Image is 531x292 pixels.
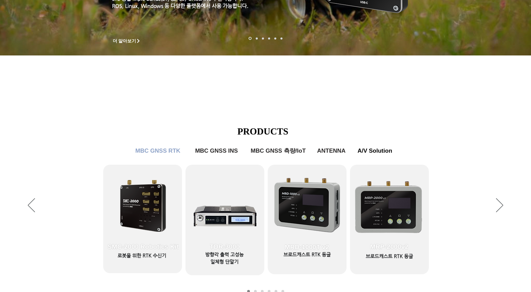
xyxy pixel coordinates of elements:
a: 측량 IoT [262,37,264,39]
iframe: Wix Chat [452,263,531,292]
span: PRODUCTS [238,126,289,137]
span: MRD-1000T v2 [285,243,329,251]
a: MBC GNSS RTK [131,144,185,158]
a: SMC-2000 Robotics Kit [104,165,183,271]
span: ANTENNA [317,148,346,154]
span: MRP-2000v2 [370,243,409,251]
button: 이전 [28,198,35,213]
a: TDR-3000 [185,165,264,271]
span: MBC GNSS INS [195,148,238,154]
button: 다음 [496,198,503,213]
a: 드론 8 - SMC 2000 [256,37,258,39]
a: MRD-1000T v2 [268,165,347,271]
span: 더 알아보기 [113,38,136,44]
a: 로봇 [274,37,276,39]
span: SMC-2000 Robotics Kit [108,243,179,251]
a: MBC GNSS 측량/IoT [246,144,311,158]
a: MBC GNSS INS [191,144,242,158]
a: A/V Solution [353,144,397,158]
a: ROS, Linux, Windows 등 다양한 플랫폼에서 사용 가능합니다. [112,3,249,9]
span: A/V Solution [358,148,392,154]
a: ANTENNA [314,144,349,158]
a: 자율주행 [268,37,270,39]
span: TDR-3000 [210,243,240,251]
span: MBC GNSS 측량/IoT [251,147,306,155]
a: 더 알아보기 [110,37,144,45]
span: MBC GNSS RTK [135,148,180,154]
a: 정밀농업 [280,37,282,39]
a: 로봇- SMC 2000 [249,37,252,40]
nav: 슬라이드 [246,37,285,40]
a: MRP-2000v2 [350,165,429,271]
